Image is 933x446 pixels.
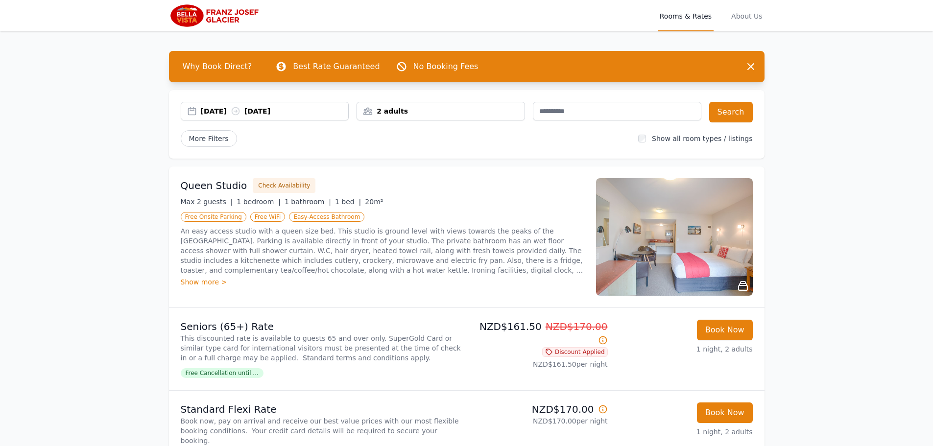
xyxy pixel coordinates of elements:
span: 1 bed | [335,198,361,206]
span: Free Onsite Parking [181,212,246,222]
span: Max 2 guests | [181,198,233,206]
img: Bella Vista Franz Josef Glacier [169,4,263,27]
p: NZD$161.50 [471,320,608,347]
p: Seniors (65+) Rate [181,320,463,333]
label: Show all room types / listings [652,135,752,142]
button: Book Now [697,320,753,340]
p: An easy access studio with a queen size bed. This studio is ground level with views towards the p... [181,226,584,275]
p: NZD$161.50 per night [471,359,608,369]
p: 1 night, 2 adults [616,427,753,437]
div: 2 adults [357,106,525,116]
p: NZD$170.00 per night [471,416,608,426]
p: NZD$170.00 [471,402,608,416]
span: Free WiFi [250,212,286,222]
span: Free Cancellation until ... [181,368,263,378]
div: Show more > [181,277,584,287]
button: Search [709,102,753,122]
p: 1 night, 2 adults [616,344,753,354]
p: Book now, pay on arrival and receive our best value prices with our most flexible booking conditi... [181,416,463,446]
span: 1 bathroom | [285,198,331,206]
button: Book Now [697,402,753,423]
p: Standard Flexi Rate [181,402,463,416]
div: [DATE] [DATE] [201,106,349,116]
p: This discounted rate is available to guests 65 and over only. SuperGold Card or similar type card... [181,333,463,363]
h3: Queen Studio [181,179,247,192]
span: Why Book Direct? [175,57,260,76]
span: 1 bedroom | [237,198,281,206]
span: More Filters [181,130,237,147]
p: Best Rate Guaranteed [293,61,380,72]
span: NZD$170.00 [546,321,608,332]
span: Discount Applied [542,347,608,357]
span: 20m² [365,198,383,206]
span: Easy-Access Bathroom [289,212,364,222]
p: No Booking Fees [413,61,478,72]
button: Check Availability [253,178,315,193]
